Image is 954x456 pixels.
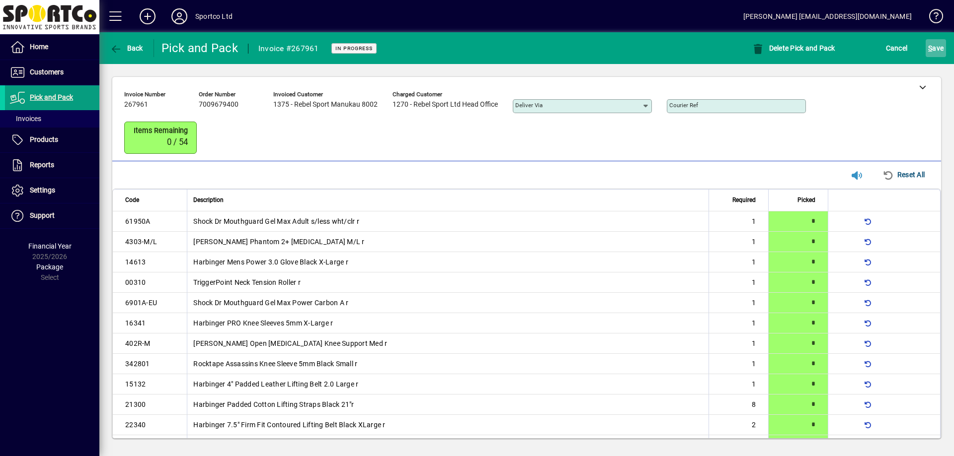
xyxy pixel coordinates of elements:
[5,60,99,85] a: Customers
[30,211,55,219] span: Support
[5,128,99,152] a: Products
[926,39,946,57] button: Save
[709,211,768,232] td: 1
[193,195,224,205] span: Description
[5,153,99,178] a: Reports
[30,43,48,51] span: Home
[113,394,187,415] td: 21300
[709,333,768,354] td: 1
[107,39,146,57] button: Back
[273,101,378,109] span: 1375 - Rebel Sport Manukau 8002
[110,44,143,52] span: Back
[113,354,187,374] td: 342801
[187,394,709,415] td: Harbinger Padded Cotton Lifting Straps Black 21"r
[928,40,944,56] span: ave
[258,41,319,57] div: Invoice #267961
[187,374,709,394] td: Harbinger 4" Padded Leather Lifting Belt 2.0 Large r
[797,195,815,205] span: Picked
[335,45,373,52] span: In Progress
[883,39,910,57] button: Cancel
[5,178,99,203] a: Settings
[113,211,187,232] td: 61950A
[709,415,768,435] td: 2
[161,40,238,56] div: Pick and Pack
[709,374,768,394] td: 1
[515,102,543,109] mat-label: Deliver via
[732,195,756,205] span: Required
[30,186,55,194] span: Settings
[113,435,187,456] td: 14610
[195,8,233,24] div: Sportco Ltd
[187,415,709,435] td: Harbinger 7.5" Firm Fit Contoured Lifting Belt Black XLarge r
[10,115,41,123] span: Invoices
[709,354,768,374] td: 1
[709,272,768,293] td: 1
[928,44,932,52] span: S
[5,203,99,228] a: Support
[199,101,238,109] span: 7009679400
[113,293,187,313] td: 6901A-EU
[878,166,929,184] button: Reset All
[187,333,709,354] td: [PERSON_NAME] Open [MEDICAL_DATA] Knee Support Med r
[167,137,188,147] span: 0 / 54
[743,8,912,24] div: [PERSON_NAME] [EMAIL_ADDRESS][DOMAIN_NAME]
[5,110,99,127] a: Invoices
[749,39,838,57] button: Delete Pick and Pack
[36,263,63,271] span: Package
[752,44,835,52] span: Delete Pick and Pack
[709,435,768,456] td: 1
[187,293,709,313] td: Shock Dr Mouthguard Gel Max Power Carbon A r
[393,101,498,109] span: 1270 - Rebel Sport Ltd Head Office
[30,68,64,76] span: Customers
[128,127,188,134] span: Items remaining
[187,211,709,232] td: Shock Dr Mouthguard Gel Max Adult s/less wht/clr r
[30,161,54,169] span: Reports
[113,232,187,252] td: 4303-M/L
[709,394,768,415] td: 8
[882,167,925,183] span: Reset All
[124,101,148,109] span: 267961
[187,272,709,293] td: TriggerPoint Neck Tension Roller r
[99,39,154,57] app-page-header-button: Back
[187,435,709,456] td: Harbinger Mens Power 3.0 Glove Black Small r
[187,232,709,252] td: [PERSON_NAME] Phantom 2+ [MEDICAL_DATA] M/L r
[113,374,187,394] td: 15132
[132,7,163,25] button: Add
[113,252,187,272] td: 14613
[113,333,187,354] td: 402R-M
[187,313,709,333] td: Harbinger PRO Knee Sleeves 5mm X-Large r
[113,415,187,435] td: 22340
[669,102,698,109] mat-label: Courier Ref
[28,242,72,250] span: Financial Year
[113,272,187,293] td: 00310
[709,313,768,333] td: 1
[886,40,908,56] span: Cancel
[163,7,195,25] button: Profile
[922,2,942,34] a: Knowledge Base
[30,93,73,101] span: Pick and Pack
[709,232,768,252] td: 1
[187,252,709,272] td: Harbinger Mens Power 3.0 Glove Black X-Large r
[30,135,58,143] span: Products
[125,195,139,205] span: Code
[187,354,709,374] td: Rocktape Assassins Knee Sleeve 5mm Black Small r
[5,35,99,60] a: Home
[709,252,768,272] td: 1
[709,293,768,313] td: 1
[113,313,187,333] td: 16341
